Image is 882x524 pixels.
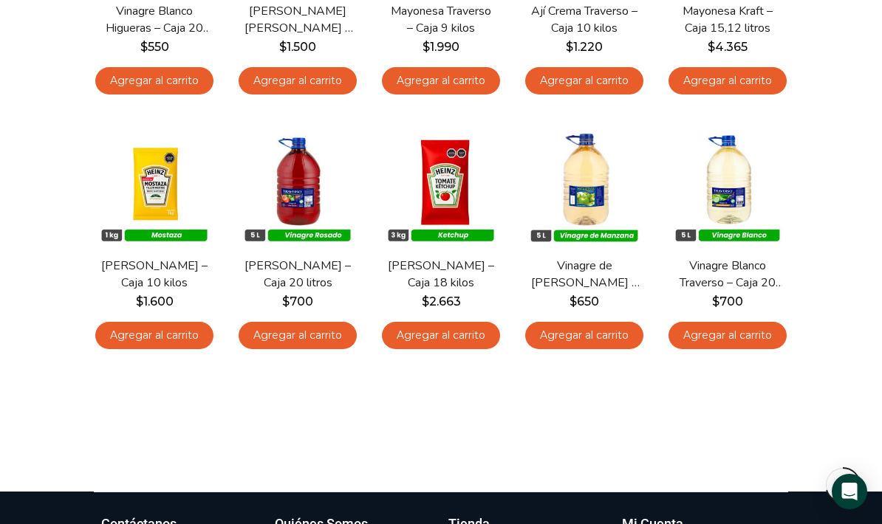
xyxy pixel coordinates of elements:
[832,474,867,509] div: Open Intercom Messenger
[708,40,715,54] span: $
[382,67,500,94] a: Agregar al carrito: “Mayonesa Traverso - Caja 9 kilos”
[566,40,603,54] bdi: 1.220
[525,67,643,94] a: Agregar al carrito: “Ají Crema Traverso - Caja 10 kilos”
[279,40,316,54] bdi: 1.500
[712,294,743,308] bdi: 700
[669,322,787,349] a: Agregar al carrito: “Vinagre Blanco Traverso - Caja 20 litros”
[140,40,148,54] span: $
[386,3,496,37] a: Mayonesa Traverso – Caja 9 kilos
[566,40,573,54] span: $
[673,3,782,37] a: Mayonesa Kraft – Caja 15,12 litros
[712,294,719,308] span: $
[140,40,169,54] bdi: 550
[422,294,429,308] span: $
[95,67,213,94] a: Agregar al carrito: “Vinagre Blanco Higueras - Caja 20 litros”
[525,322,643,349] a: Agregar al carrito: “Vinagre de Manzana Higueras - Caja 20 litros”
[530,3,639,37] a: Ají Crema Traverso – Caja 10 kilos
[423,40,430,54] span: $
[282,294,290,308] span: $
[669,67,787,94] a: Agregar al carrito: “Mayonesa Kraft - Caja 15,12 litros”
[570,294,577,308] span: $
[136,294,174,308] bdi: 1.600
[423,40,459,54] bdi: 1.990
[673,258,782,292] a: Vinagre Blanco Traverso – Caja 20 litros
[239,67,357,94] a: Agregar al carrito: “Salsa Barbacue Traverso - Caja 10 kilos”
[100,3,209,37] a: Vinagre Blanco Higueras – Caja 20 litros
[239,322,357,349] a: Agregar al carrito: “Vinagre Rosado Traverso - Caja 20 litros”
[382,322,500,349] a: Agregar al carrito: “Ketchup Heinz - Caja 18 kilos”
[386,258,496,292] a: [PERSON_NAME] – Caja 18 kilos
[530,258,639,292] a: Vinagre de [PERSON_NAME] – Caja 20 litros
[708,40,748,54] bdi: 4.365
[136,294,143,308] span: $
[570,294,599,308] bdi: 650
[279,40,287,54] span: $
[95,322,213,349] a: Agregar al carrito: “Mostaza Heinz - Caja 10 kilos”
[422,294,461,308] bdi: 2.663
[100,258,209,292] a: [PERSON_NAME] – Caja 10 kilos
[243,3,352,37] a: [PERSON_NAME] [PERSON_NAME] – Caja 10 kilos
[243,258,352,292] a: [PERSON_NAME] – Caja 20 litros
[282,294,313,308] bdi: 700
